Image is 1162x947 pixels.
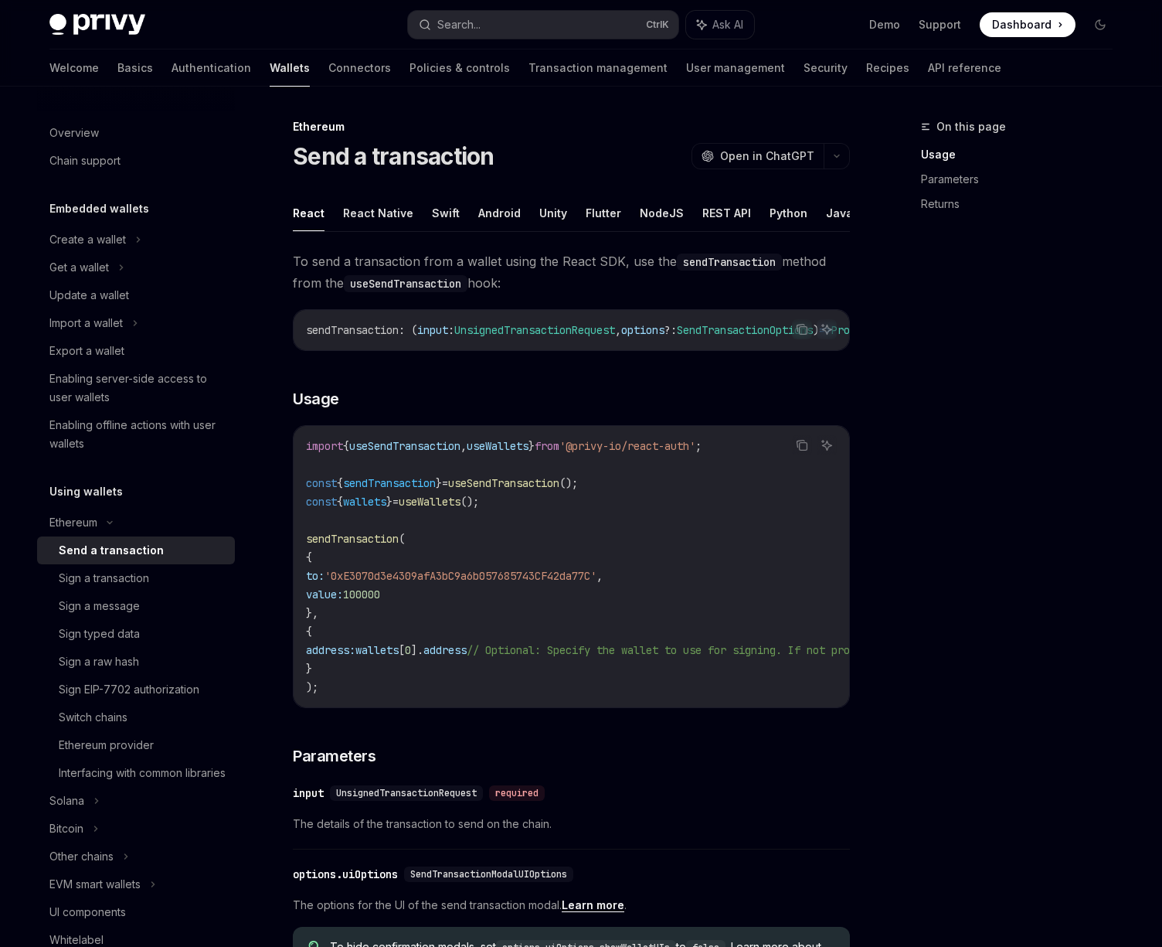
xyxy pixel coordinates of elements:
a: Send a transaction [37,537,235,564]
span: Open in ChatGPT [720,148,814,164]
div: Sign a raw hash [59,652,139,671]
a: Authentication [172,49,251,87]
a: Sign a raw hash [37,648,235,676]
span: } [528,439,535,453]
a: Wallets [270,49,310,87]
span: useWallets [467,439,528,453]
div: Bitcoin [49,819,83,838]
span: { [337,495,343,509]
span: import [306,439,343,453]
div: Sign EIP-7702 authorization [59,680,199,699]
a: Policies & controls [409,49,510,87]
span: Dashboard [992,17,1052,32]
a: Transaction management [528,49,668,87]
button: Unity [539,195,567,231]
div: Update a wallet [49,286,129,305]
div: Chain support [49,152,121,170]
button: Open in ChatGPT [691,143,824,169]
a: Switch chains [37,703,235,731]
span: (); [460,495,479,509]
div: Other chains [49,847,114,866]
a: Basics [117,49,153,87]
button: React Native [343,195,413,231]
span: const [306,476,337,490]
a: Demo [869,17,900,32]
span: On this page [936,118,1006,136]
button: Android [478,195,521,231]
div: required [489,785,545,801]
button: Search...CtrlK [408,11,678,39]
span: , [615,323,621,337]
span: to: [306,569,324,583]
span: ) [813,323,819,337]
a: Chain support [37,147,235,175]
button: Toggle dark mode [1088,12,1113,37]
a: Sign typed data [37,620,235,648]
div: input [293,785,324,801]
span: address [423,643,467,657]
div: Solana [49,792,84,810]
code: sendTransaction [677,254,782,271]
span: 100000 [343,588,380,601]
a: Recipes [866,49,909,87]
span: To send a transaction from a wallet using the React SDK, use the method from the hook: [293,250,850,294]
a: Sign EIP-7702 authorization [37,676,235,703]
div: Create a wallet [49,230,126,249]
div: Send a transaction [59,541,164,560]
span: , [460,439,467,453]
img: dark logo [49,14,145,36]
span: Ctrl K [646,19,669,31]
div: Ethereum [293,119,850,135]
span: sendTransaction [343,476,436,490]
span: } [436,476,442,490]
span: useWallets [399,495,460,509]
div: Import a wallet [49,314,123,332]
div: Enabling offline actions with user wallets [49,416,226,453]
a: Interfacing with common libraries [37,759,235,787]
button: Java [826,195,853,231]
span: SendTransactionOptions [677,323,813,337]
a: Sign a message [37,592,235,620]
span: }, [306,606,318,620]
a: Enabling server-side access to user wallets [37,365,235,411]
span: ?: [664,323,677,337]
a: Ethereum provider [37,731,235,759]
div: UI components [49,903,126,921]
button: Copy the contents from the code block [792,319,812,339]
span: const [306,495,337,509]
span: : [448,323,454,337]
a: Returns [921,192,1125,216]
div: Get a wallet [49,258,109,277]
span: UnsignedTransactionRequest [454,323,615,337]
div: Ethereum [49,513,97,532]
button: React [293,195,324,231]
span: { [306,550,312,564]
h5: Embedded wallets [49,199,149,218]
span: ]. [411,643,423,657]
a: API reference [928,49,1001,87]
button: Swift [432,195,460,231]
div: Enabling server-side access to user wallets [49,370,226,407]
span: useSendTransaction [448,476,559,490]
div: Sign a message [59,597,140,615]
span: 0 [405,643,411,657]
div: Sign typed data [59,625,140,643]
button: REST API [702,195,751,231]
button: Flutter [586,195,621,231]
a: UI components [37,898,235,926]
span: The details of the transaction to send on the chain. [293,815,850,833]
div: EVM smart wallets [49,875,141,894]
div: Search... [437,15,481,34]
span: Usage [293,388,339,410]
a: Overview [37,119,235,147]
span: { [306,625,312,639]
a: Learn more [562,898,624,912]
span: = [442,476,448,490]
a: Connectors [328,49,391,87]
span: Ask AI [712,17,743,32]
a: Parameters [921,167,1125,192]
span: // Optional: Specify the wallet to use for signing. If not provided, the first wallet will be used. [467,643,1079,657]
span: wallets [343,495,386,509]
span: '0xE3070d3e4309afA3bC9a6b057685743CF42da77C' [324,569,596,583]
a: Welcome [49,49,99,87]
